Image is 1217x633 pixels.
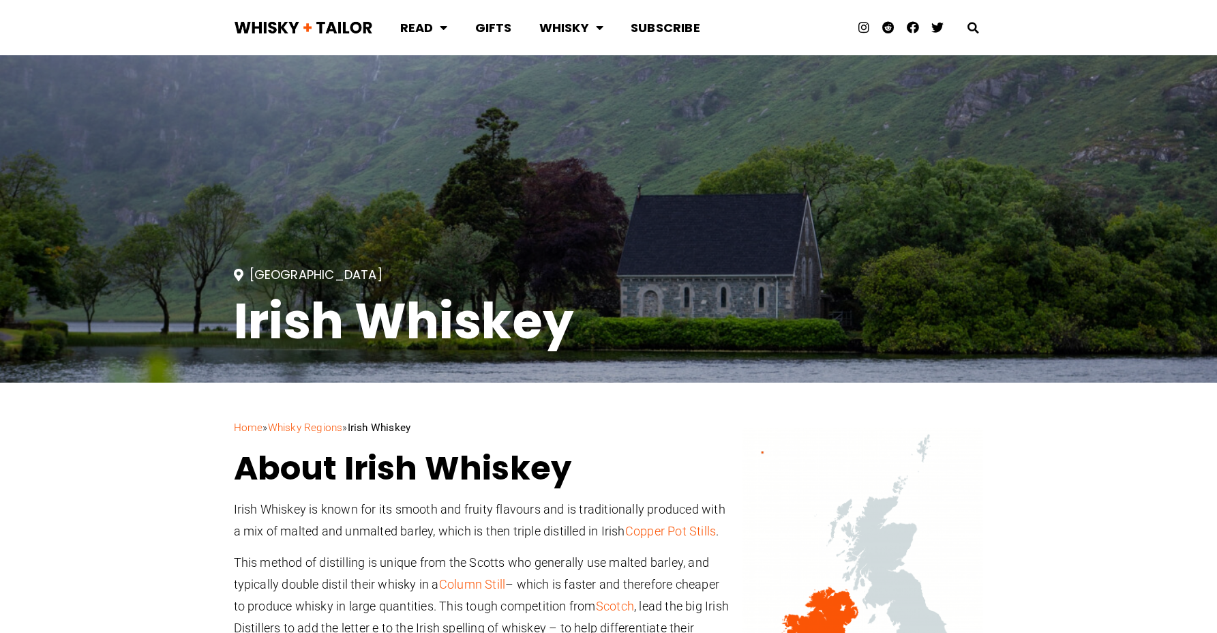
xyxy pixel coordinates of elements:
h2: About Irish Whiskey [234,450,730,488]
strong: Irish Whiskey [348,422,411,434]
span: » » [234,422,411,434]
p: Irish Whiskey is known for its smooth and fruity flavours and is traditionally produced with a mi... [234,499,730,542]
a: Gifts [462,10,526,46]
a: Whisky [526,10,617,46]
a: Read [387,10,462,46]
img: Whisky + Tailor Logo [234,18,373,38]
a: Home [234,422,263,434]
h1: Irish Whiskey [234,294,984,349]
a: Column Still [439,577,505,591]
a: Scotch [596,599,634,613]
a: Whisky Regions [268,422,343,434]
a: Subscribe [617,10,714,46]
a: Copper Pot Stills [625,524,716,538]
a: [GEOGRAPHIC_DATA] [234,267,382,283]
span: [GEOGRAPHIC_DATA] [246,267,382,283]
